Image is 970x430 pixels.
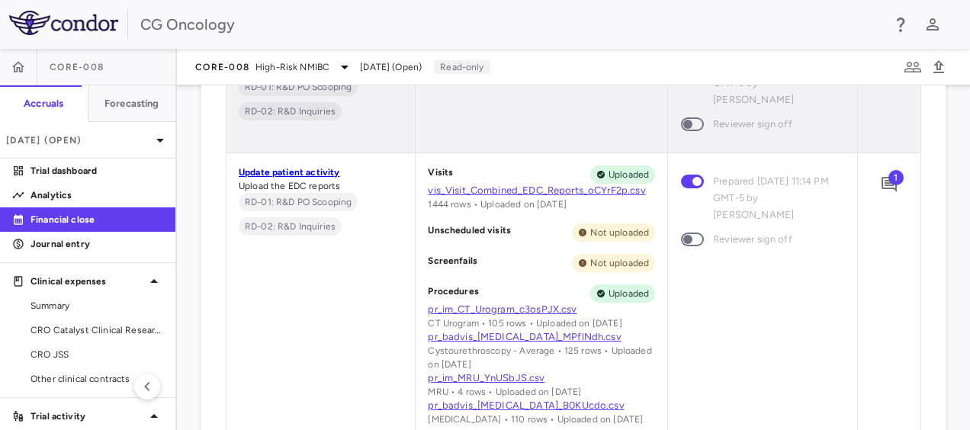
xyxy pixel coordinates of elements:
span: Quarterly, the Clinical consultant or designee inquires of individuals in the R&D department to g... [239,217,342,236]
p: Analytics [31,188,163,202]
a: vis_Visit_Combined_EDC_Reports_oCYrF2p.csv [428,184,655,197]
p: [DATE] (Open) [6,133,151,147]
span: RD-01: R&D PO Scooping [239,80,358,94]
a: pr_im_CT_Urogram_c3osPJX.csv [428,303,655,316]
span: Quarterly, the Clinical consultant or designee inquires of individuals in the R&D department to g... [239,102,342,120]
h6: Forecasting [104,97,159,111]
div: CG Oncology [140,13,882,36]
h6: Accruals [24,97,63,111]
p: Unscheduled visits [428,223,511,242]
span: On a quarterly basis, to ensure completeness and accuracy of the accrual workbooks, an Open PO Re... [239,193,358,211]
span: CT Urogram • 105 rows • Uploaded on [DATE] [428,318,622,329]
span: On a quarterly basis, to ensure completeness and accuracy of the accrual workbooks, an Open PO Re... [239,78,358,96]
span: Reviewer sign off [713,116,792,133]
p: Procedures [428,284,479,303]
span: Cystourethroscopy - Average • 125 rows • Uploaded on [DATE] [428,345,651,370]
span: 1 [888,170,904,185]
span: RD-02: R&D Inquiries [239,220,342,233]
span: Summary [31,299,163,313]
span: RD-01: R&D PO Scooping [239,195,358,209]
span: Uploaded [602,287,655,300]
span: CRO JSS [31,348,163,361]
a: pr_badvis_[MEDICAL_DATA]_B0KUcdo.csv [428,399,655,412]
span: Uploaded [602,168,655,181]
span: Upload the EDC reports [239,181,340,191]
span: Reviewer sign off [713,231,792,248]
span: Not uploaded [584,226,655,239]
p: Screenfails [428,254,477,272]
img: logo-full-SnFGN8VE.png [9,11,118,35]
svg: Add comment [880,175,898,194]
span: [MEDICAL_DATA] • 110 rows • Uploaded on [DATE] [428,414,643,425]
a: Update patient activity [239,167,339,178]
span: CRO Catalyst Clinical Research [31,323,163,337]
span: Prepared [DATE] 11:14 PM GMT-5 by [PERSON_NAME] [713,173,832,223]
p: Trial dashboard [31,164,163,178]
span: RD-02: R&D Inquiries [239,104,342,118]
a: pr_badvis_[MEDICAL_DATA]_MPflNdh.csv [428,330,655,344]
p: Trial activity [31,409,145,423]
span: High-Risk NMIBC [255,60,329,74]
p: Journal entry [31,237,163,251]
span: Not uploaded [584,256,655,270]
button: Add comment [876,172,902,197]
a: pr_im_MRU_YnUSbJS.csv [428,371,655,385]
span: CORE-008 [195,61,249,73]
p: Read-only [434,60,490,74]
span: Other clinical contracts [31,372,163,386]
span: 1444 rows • Uploaded on [DATE] [428,199,567,210]
p: Clinical expenses [31,274,145,288]
span: CORE-008 [50,61,104,73]
p: Financial close [31,213,163,226]
p: Visits [428,165,453,184]
span: [DATE] (Open) [360,60,422,74]
span: MRU • 4 rows • Uploaded on [DATE] [428,387,581,397]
